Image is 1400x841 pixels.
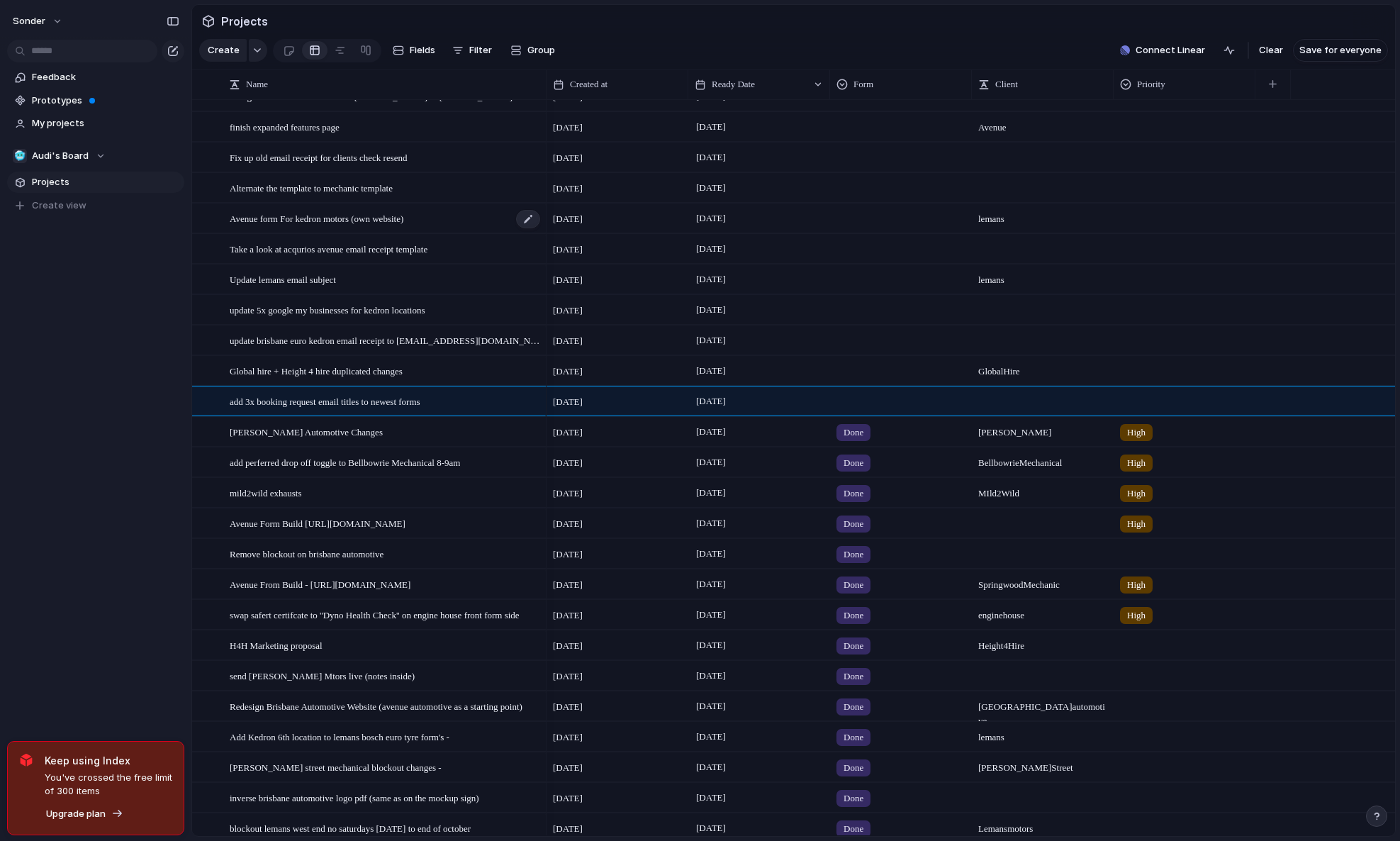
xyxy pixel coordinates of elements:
[7,145,184,167] button: 🥶Audi's Board
[208,43,240,57] span: Create
[230,423,383,440] span: [PERSON_NAME] Automotive Changes
[1253,39,1289,62] button: Clear
[995,77,1018,91] span: Client
[553,822,583,836] span: [DATE]
[693,820,729,837] span: [DATE]
[1299,43,1382,57] span: Save for everyone
[6,10,70,33] button: sonder
[32,175,179,189] span: Projects
[230,484,301,501] span: mild2wild exhausts
[45,753,172,768] span: Keep using Index
[230,545,383,562] span: Remove blockout on brisbane automotive
[42,804,128,824] button: Upgrade plan
[230,179,393,196] span: Alternate the template to mechanic template
[853,77,873,91] span: Form
[570,77,607,91] span: Created at
[13,149,27,163] div: 🥶
[45,771,172,798] span: You've crossed the free limit of 300 items
[7,113,184,134] a: My projects
[230,637,323,653] span: H4H Marketing proposal
[32,149,89,163] span: Audi's Board
[218,9,271,34] span: Projects
[973,753,1113,775] span: [PERSON_NAME] Street
[1137,77,1165,91] span: Priority
[7,172,184,193] a: Projects
[503,39,562,62] button: Group
[693,789,729,806] span: [DATE]
[13,14,45,28] span: sonder
[1114,40,1211,61] button: Connect Linear
[844,791,863,806] span: Done
[553,791,583,806] span: [DATE]
[7,90,184,111] a: Prototypes
[46,807,106,821] span: Upgrade plan
[32,116,179,130] span: My projects
[527,43,555,57] span: Group
[7,195,184,216] button: Create view
[230,820,471,836] span: blockout lemans west end no saturdays [DATE] to end of october
[447,39,498,62] button: Filter
[230,118,340,135] span: finish expanded features page
[553,761,583,775] span: [DATE]
[1259,43,1283,57] span: Clear
[693,759,729,776] span: [DATE]
[230,271,336,287] span: Update lemans email subject
[844,822,863,836] span: Done
[32,94,179,108] span: Prototypes
[7,67,184,88] a: Feedback
[32,70,179,84] span: Feedback
[246,77,268,91] span: Name
[712,77,755,91] span: Ready Date
[844,761,863,775] span: Done
[1293,39,1388,62] button: Save for everyone
[410,43,435,57] span: Fields
[230,789,479,806] span: inverse brisbane automotive logo pdf (same as on the mockup sign)
[230,759,442,775] span: [PERSON_NAME] street mechanical blockout changes -
[32,199,86,213] span: Create view
[387,39,441,62] button: Fields
[973,814,1113,836] span: Lemans motors
[469,43,492,57] span: Filter
[1136,43,1205,57] span: Connect Linear
[199,39,247,62] button: Create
